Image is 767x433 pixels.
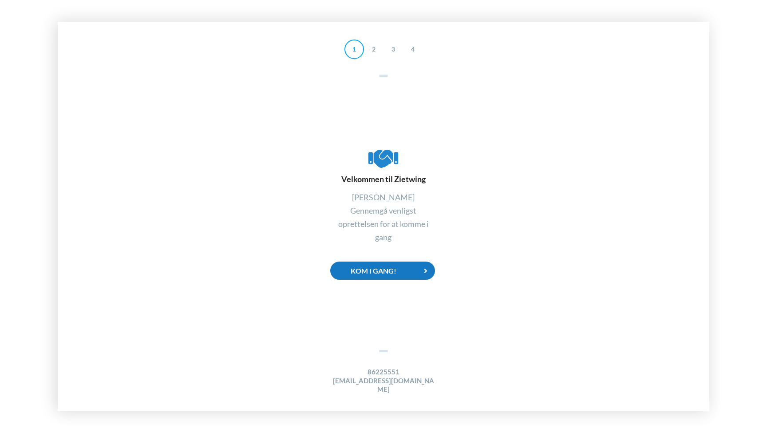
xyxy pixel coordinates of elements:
[330,191,437,244] div: [PERSON_NAME] Gennemgå venligst oprettelsen for at komme i gang
[330,377,437,394] h4: [EMAIL_ADDRESS][DOMAIN_NAME]
[383,40,403,59] div: 3
[330,368,437,376] h4: 86225551
[344,40,364,59] div: 1
[364,40,383,59] div: 2
[403,40,423,59] div: 4
[330,147,437,184] div: Velkommen til Zietwing
[330,262,435,280] div: Kom i gang!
